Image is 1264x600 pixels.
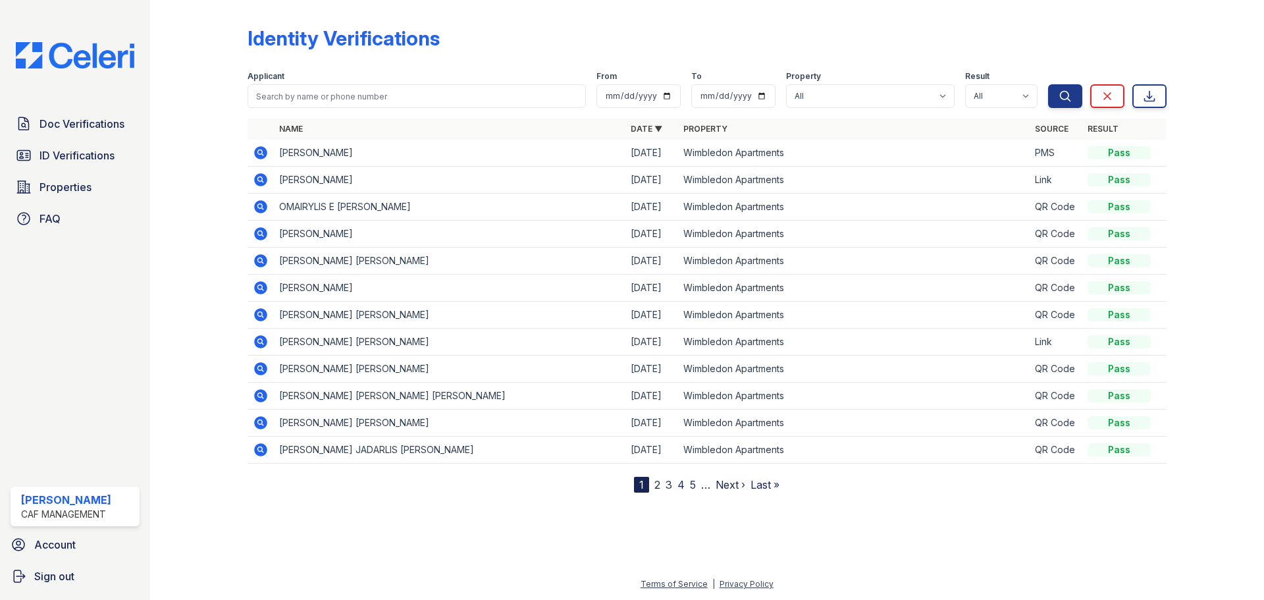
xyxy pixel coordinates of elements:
[625,194,678,221] td: [DATE]
[625,329,678,356] td: [DATE]
[274,221,625,248] td: [PERSON_NAME]
[39,179,92,195] span: Properties
[678,248,1030,275] td: Wimbledon Apartments
[720,579,774,589] a: Privacy Policy
[274,437,625,464] td: [PERSON_NAME] JADARLIS [PERSON_NAME]
[678,275,1030,302] td: Wimbledon Apartments
[1030,356,1082,383] td: QR Code
[274,302,625,329] td: [PERSON_NAME] [PERSON_NAME]
[274,410,625,437] td: [PERSON_NAME] [PERSON_NAME]
[691,71,702,82] label: To
[274,248,625,275] td: [PERSON_NAME] [PERSON_NAME]
[625,248,678,275] td: [DATE]
[1088,362,1151,375] div: Pass
[1088,308,1151,321] div: Pass
[5,563,145,589] a: Sign out
[1030,437,1082,464] td: QR Code
[274,194,625,221] td: OMAIRYLIS E [PERSON_NAME]
[274,167,625,194] td: [PERSON_NAME]
[1030,302,1082,329] td: QR Code
[678,167,1030,194] td: Wimbledon Apartments
[654,478,660,491] a: 2
[596,71,617,82] label: From
[786,71,821,82] label: Property
[678,410,1030,437] td: Wimbledon Apartments
[11,142,140,169] a: ID Verifications
[1030,167,1082,194] td: Link
[39,148,115,163] span: ID Verifications
[678,329,1030,356] td: Wimbledon Apartments
[678,356,1030,383] td: Wimbledon Apartments
[5,42,145,68] img: CE_Logo_Blue-a8612792a0a2168367f1c8372b55b34899dd931a85d93a1a3d3e32e68fde9ad4.png
[678,437,1030,464] td: Wimbledon Apartments
[1030,275,1082,302] td: QR Code
[274,356,625,383] td: [PERSON_NAME] [PERSON_NAME]
[712,579,715,589] div: |
[1088,124,1119,134] a: Result
[1088,416,1151,429] div: Pass
[1088,146,1151,159] div: Pass
[1035,124,1068,134] a: Source
[1030,221,1082,248] td: QR Code
[1030,194,1082,221] td: QR Code
[274,275,625,302] td: [PERSON_NAME]
[678,221,1030,248] td: Wimbledon Apartments
[11,205,140,232] a: FAQ
[21,492,111,508] div: [PERSON_NAME]
[39,211,61,227] span: FAQ
[1088,335,1151,348] div: Pass
[1030,140,1082,167] td: PMS
[631,124,662,134] a: Date ▼
[34,568,74,584] span: Sign out
[21,508,111,521] div: CAF Management
[248,26,440,50] div: Identity Verifications
[690,478,696,491] a: 5
[1088,173,1151,186] div: Pass
[1030,248,1082,275] td: QR Code
[5,532,145,558] a: Account
[1030,410,1082,437] td: QR Code
[677,478,685,491] a: 4
[274,329,625,356] td: [PERSON_NAME] [PERSON_NAME]
[11,174,140,200] a: Properties
[678,383,1030,410] td: Wimbledon Apartments
[625,383,678,410] td: [DATE]
[1030,329,1082,356] td: Link
[750,478,779,491] a: Last »
[11,111,140,137] a: Doc Verifications
[1030,383,1082,410] td: QR Code
[1088,389,1151,402] div: Pass
[1088,227,1151,240] div: Pass
[625,221,678,248] td: [DATE]
[683,124,727,134] a: Property
[279,124,303,134] a: Name
[716,478,745,491] a: Next ›
[625,302,678,329] td: [DATE]
[1088,281,1151,294] div: Pass
[625,140,678,167] td: [DATE]
[1088,200,1151,213] div: Pass
[678,140,1030,167] td: Wimbledon Apartments
[634,477,649,493] div: 1
[678,302,1030,329] td: Wimbledon Apartments
[274,383,625,410] td: [PERSON_NAME] [PERSON_NAME] [PERSON_NAME]
[248,84,586,108] input: Search by name or phone number
[39,116,124,132] span: Doc Verifications
[678,194,1030,221] td: Wimbledon Apartments
[248,71,284,82] label: Applicant
[965,71,989,82] label: Result
[625,410,678,437] td: [DATE]
[625,437,678,464] td: [DATE]
[625,275,678,302] td: [DATE]
[34,537,76,553] span: Account
[274,140,625,167] td: [PERSON_NAME]
[666,478,672,491] a: 3
[701,477,710,493] span: …
[641,579,708,589] a: Terms of Service
[625,356,678,383] td: [DATE]
[625,167,678,194] td: [DATE]
[1088,443,1151,456] div: Pass
[1088,254,1151,267] div: Pass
